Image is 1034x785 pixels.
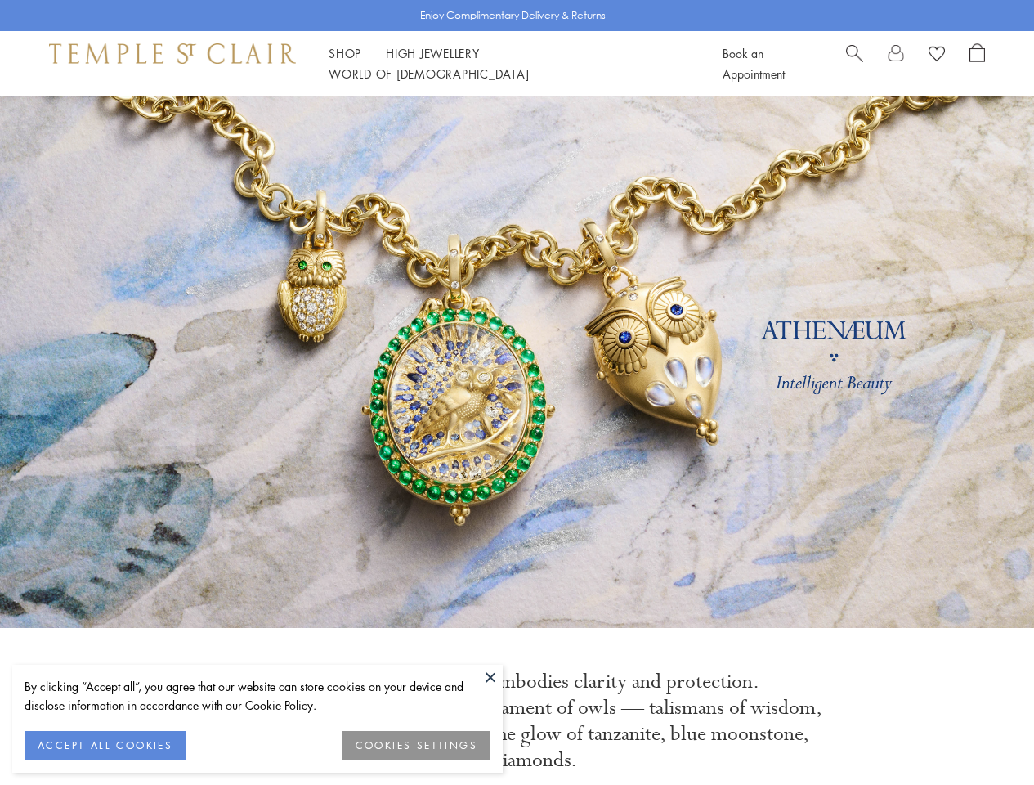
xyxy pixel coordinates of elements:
p: Sacred to Athena, the owl embodies clarity and protection. [PERSON_NAME] presents a parliament of... [211,669,824,774]
button: COOKIES SETTINGS [342,731,490,760]
a: Search [846,43,863,84]
a: Book an Appointment [723,45,785,82]
img: Temple St. Clair [49,43,296,63]
a: Open Shopping Bag [969,43,985,84]
nav: Main navigation [329,43,686,84]
a: ShopShop [329,45,361,61]
p: Enjoy Complimentary Delivery & Returns [420,7,606,24]
button: ACCEPT ALL COOKIES [25,731,186,760]
div: By clicking “Accept all”, you agree that our website can store cookies on your device and disclos... [25,677,490,715]
a: High JewelleryHigh Jewellery [386,45,480,61]
a: World of [DEMOGRAPHIC_DATA]World of [DEMOGRAPHIC_DATA] [329,65,529,82]
a: View Wishlist [929,43,945,68]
